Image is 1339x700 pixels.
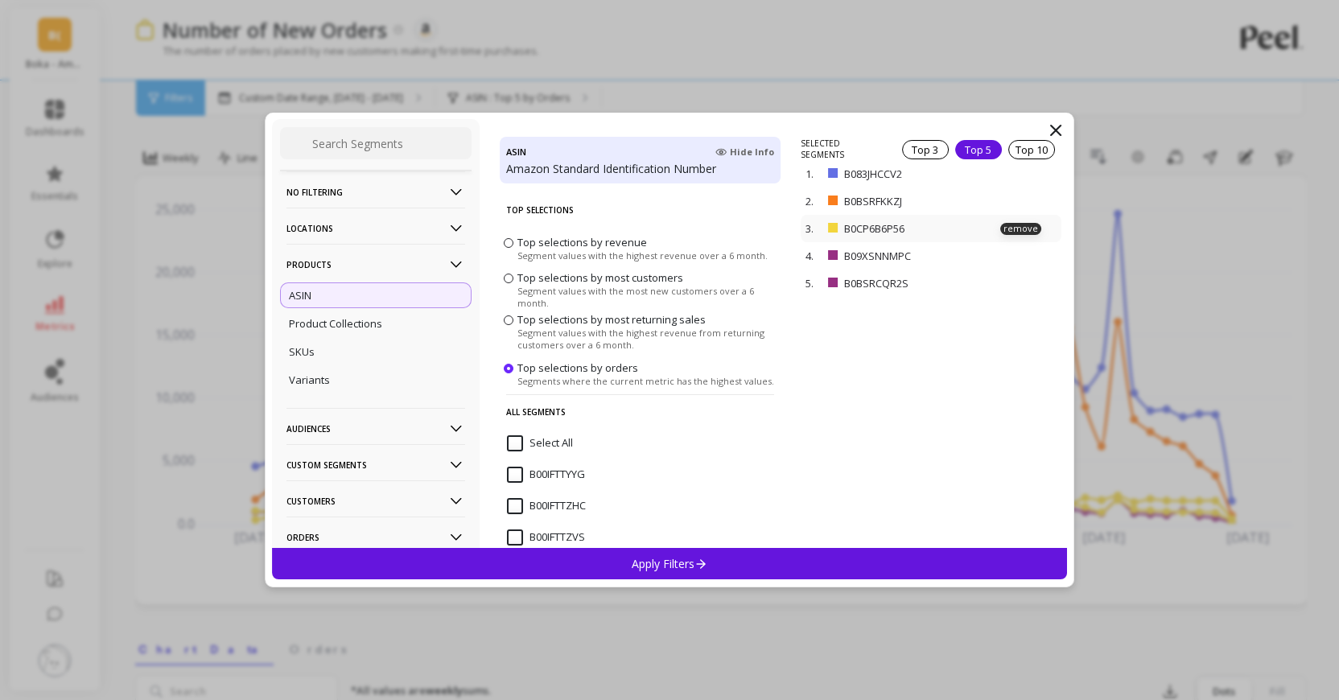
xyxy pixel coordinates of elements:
span: B00IFTTZVS [507,529,585,546]
p: SKUs [289,344,315,359]
p: Products [286,244,465,285]
span: Segment values with the highest revenue over a 6 month. [517,249,768,261]
p: Custom Segments [286,444,465,485]
span: Top selections by revenue [517,235,647,249]
p: All Segments [506,394,774,429]
p: Locations [286,208,465,249]
p: B0BSRFKKZJ [844,194,979,208]
span: Segments where the current metric has the highest values. [517,375,774,387]
p: 4. [805,249,822,263]
span: Segment values with the most new customers over a 6 month. [517,285,777,309]
p: B0BSRCQR2S [844,276,983,290]
div: Top 5 [955,140,1002,159]
p: No filtering [286,171,465,212]
input: Search Segments [280,127,472,159]
p: SELECTED SEGMENTS [801,138,882,160]
p: Variants [289,373,330,387]
p: Amazon Standard Identification Number [506,161,774,177]
p: B0CP6B6P56 [844,221,980,236]
p: remove [1000,223,1041,235]
p: ASIN [289,288,311,303]
span: Hide Info [715,146,774,159]
div: Top 10 [1008,140,1055,159]
span: Segment values with the highest revenue from returning customers over a 6 month. [517,327,777,351]
p: 2. [805,194,822,208]
p: Apply Filters [632,556,708,571]
span: Top selections by most customers [517,270,683,285]
span: Top selections by most returning sales [517,312,706,327]
h4: ASIN [506,143,526,161]
p: Audiences [286,408,465,449]
span: B00IFTTYYG [507,467,585,483]
p: B09XSNNMPC [844,249,983,263]
p: Orders [286,517,465,558]
p: 1. [805,167,822,181]
p: Customers [286,480,465,521]
span: B00IFTTZHC [507,498,586,514]
p: Top Selections [506,193,774,227]
span: Select All [507,435,573,451]
p: Product Collections [289,316,382,331]
div: Top 3 [902,140,949,159]
p: 3. [805,221,822,236]
p: B083JHCCV2 [844,167,979,181]
p: 5. [805,276,822,290]
span: Top selections by orders [517,360,638,375]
